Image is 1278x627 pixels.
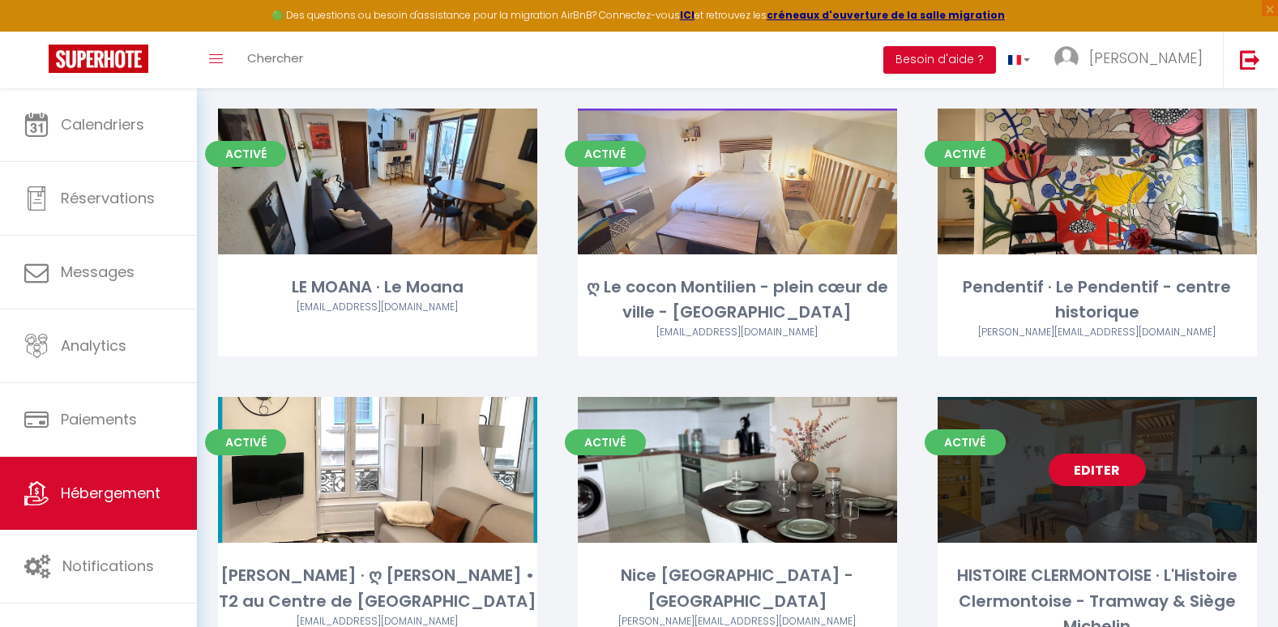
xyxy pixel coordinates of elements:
[578,275,897,326] div: ღ Le cocon Montilien - plein cœur de ville - [GEOGRAPHIC_DATA]
[218,300,537,315] div: Airbnb
[578,325,897,340] div: Airbnb
[61,262,135,282] span: Messages
[61,114,144,134] span: Calendriers
[49,45,148,73] img: Super Booking
[61,409,137,429] span: Paiements
[767,8,1005,22] a: créneaux d'ouverture de la salle migration
[1049,454,1146,486] a: Editer
[938,325,1257,340] div: Airbnb
[883,46,996,74] button: Besoin d'aide ?
[1054,46,1079,70] img: ...
[62,556,154,576] span: Notifications
[565,141,646,167] span: Activé
[578,563,897,614] div: Nice [GEOGRAPHIC_DATA] - [GEOGRAPHIC_DATA]
[205,429,286,455] span: Activé
[13,6,62,55] button: Ouvrir le widget de chat LiveChat
[61,188,155,208] span: Réservations
[61,483,160,503] span: Hébergement
[61,335,126,356] span: Analytics
[1240,49,1260,70] img: logout
[235,32,315,88] a: Chercher
[247,49,303,66] span: Chercher
[1089,48,1203,68] span: [PERSON_NAME]
[205,141,286,167] span: Activé
[925,141,1006,167] span: Activé
[1042,32,1223,88] a: ... [PERSON_NAME]
[925,429,1006,455] span: Activé
[565,429,646,455] span: Activé
[218,563,537,614] div: [PERSON_NAME] · ღ [PERSON_NAME] • T2 au Centre de [GEOGRAPHIC_DATA]
[938,275,1257,326] div: Pendentif · Le Pendentif - centre historique
[680,8,695,22] a: ICI
[218,275,537,300] div: LE MOANA · Le Moana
